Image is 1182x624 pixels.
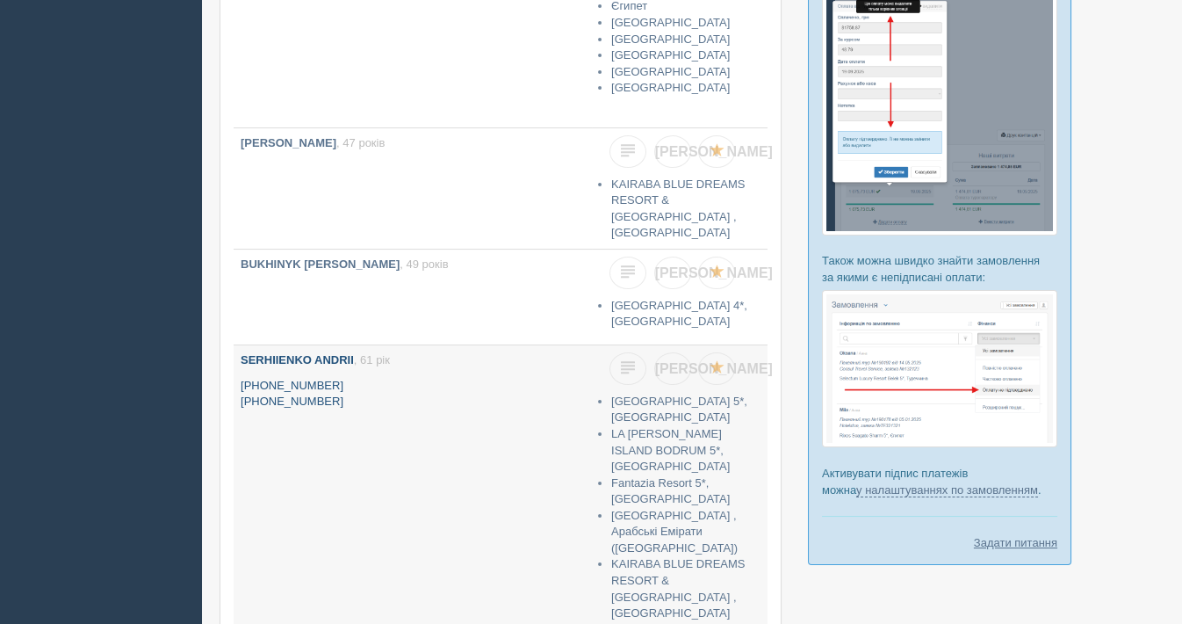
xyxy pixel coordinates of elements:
a: [PERSON_NAME], 47 років [234,128,592,223]
p: Активувати підпис платежів можна . [822,465,1057,498]
span: [PERSON_NAME] [655,361,773,376]
b: [PERSON_NAME] [241,136,336,149]
b: BUKHINYK [PERSON_NAME] [241,258,400,271]
a: [PERSON_NAME] [654,135,691,168]
span: , 47 років [336,136,385,149]
span: [PERSON_NAME] [655,265,773,280]
a: [GEOGRAPHIC_DATA] [611,48,730,62]
a: BUKHINYK [PERSON_NAME], 49 років [234,250,592,345]
span: , 49 років [400,258,448,271]
a: у налаштуваннях по замовленням [856,483,1038,497]
a: Fantazia Resort 5*, [GEOGRAPHIC_DATA] [611,476,730,506]
span: , 61 рік [354,353,390,366]
a: [GEOGRAPHIC_DATA] 4*, [GEOGRAPHIC_DATA] [611,299,747,329]
a: [GEOGRAPHIC_DATA] [611,81,730,94]
a: Задати питання [974,534,1057,551]
a: [GEOGRAPHIC_DATA] 5*, [GEOGRAPHIC_DATA] [611,395,747,424]
span: [PERSON_NAME] [655,144,773,159]
p: Також можна швидко знайти замовлення за якими є непідписані оплати: [822,252,1057,286]
a: [GEOGRAPHIC_DATA] [611,65,730,78]
a: [PERSON_NAME] [654,352,691,385]
img: %D0%BF%D1%96%D0%B4%D1%82%D0%B2%D0%B5%D1%80%D0%B4%D0%B6%D0%B5%D0%BD%D0%BD%D1%8F-%D0%BE%D0%BF%D0%BB... [822,290,1057,447]
a: [GEOGRAPHIC_DATA] [611,33,730,46]
b: SERHIIENKO ANDRII [241,353,354,366]
p: [PHONE_NUMBER] [PHONE_NUMBER] [241,378,585,410]
a: KAIRABA BLUE DREAMS RESORT & [GEOGRAPHIC_DATA] , [GEOGRAPHIC_DATA] [611,557,745,620]
a: [GEOGRAPHIC_DATA] , Арабські Емірати ([GEOGRAPHIC_DATA]) [611,509,738,555]
a: [GEOGRAPHIC_DATA] [611,16,730,29]
a: LA [PERSON_NAME] ISLAND BODRUM 5*, [GEOGRAPHIC_DATA] [611,427,730,473]
a: KAIRABA BLUE DREAMS RESORT & [GEOGRAPHIC_DATA] , [GEOGRAPHIC_DATA] [611,178,745,240]
a: [PERSON_NAME] [654,257,691,289]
